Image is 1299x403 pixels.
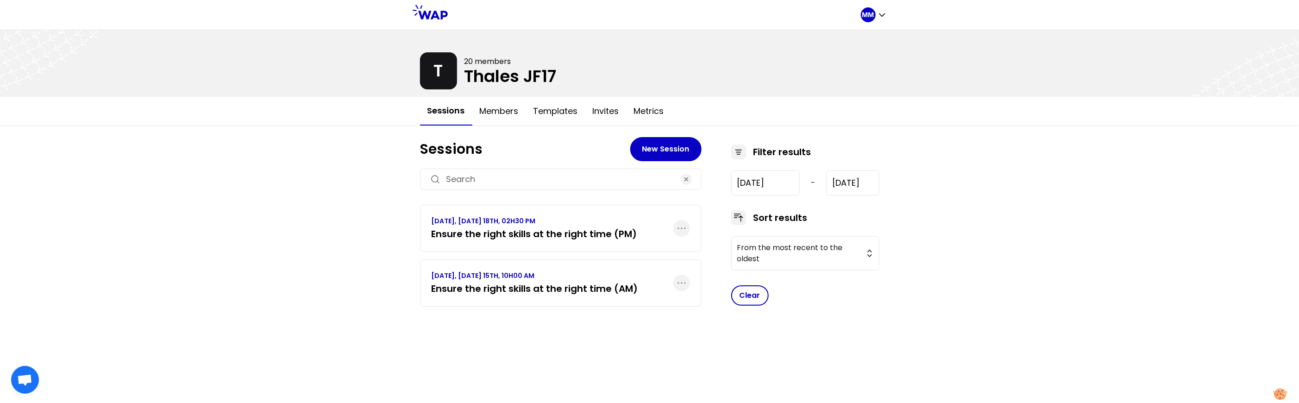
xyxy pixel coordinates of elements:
[432,271,638,295] a: [DATE], [DATE] 15TH, 10H00 AMEnsure the right skills at the right time (AM)
[432,271,638,280] p: [DATE], [DATE] 15TH, 10H00 AM
[862,10,874,19] p: MM
[627,97,671,125] button: Metrics
[731,285,769,306] button: Clear
[731,236,879,271] button: From the most recent to the oldest
[731,170,800,195] input: YYYY-M-D
[737,242,860,264] span: From the most recent to the oldest
[432,227,637,240] h3: Ensure the right skills at the right time (PM)
[753,145,811,158] h3: Filter results
[432,216,637,240] a: [DATE], [DATE] 18TH, 02H30 PMEnsure the right skills at the right time (PM)
[432,282,638,295] h3: Ensure the right skills at the right time (AM)
[585,97,627,125] button: Invites
[630,137,702,161] button: New Session
[420,97,472,126] button: Sessions
[446,173,675,186] input: Search
[526,97,585,125] button: Templates
[472,97,526,125] button: Members
[420,141,630,157] h1: Sessions
[11,366,39,394] div: Ouvrir le chat
[753,211,808,224] h3: Sort results
[861,7,887,22] button: MM
[826,170,879,195] input: YYYY-M-D
[811,177,815,189] span: -
[432,216,637,226] p: [DATE], [DATE] 18TH, 02H30 PM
